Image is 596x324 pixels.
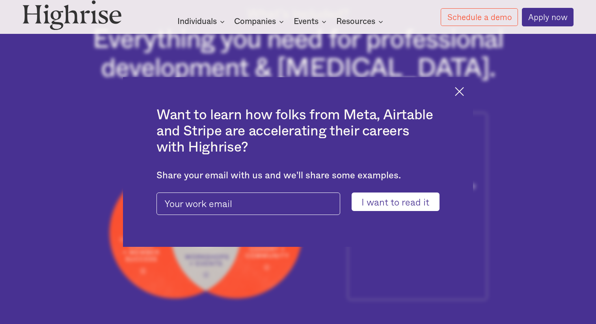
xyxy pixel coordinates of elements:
div: Share your email with us and we'll share some examples. [156,170,440,181]
div: Resources [336,17,386,26]
a: Apply now [522,8,574,26]
div: Resources [336,17,375,26]
div: Companies [234,17,286,26]
h2: Want to learn how folks from Meta, Airtable and Stripe are accelerating their careers with Highrise? [156,107,440,156]
div: Individuals [177,17,217,26]
div: Individuals [177,17,227,26]
input: I want to read it [352,193,440,211]
div: Companies [234,17,276,26]
form: pop-up-modal-form [156,193,440,211]
a: Schedule a demo [441,8,518,26]
div: Events [294,17,318,26]
div: Events [294,17,329,26]
img: Cross icon [455,87,464,96]
input: Your work email [156,193,340,215]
